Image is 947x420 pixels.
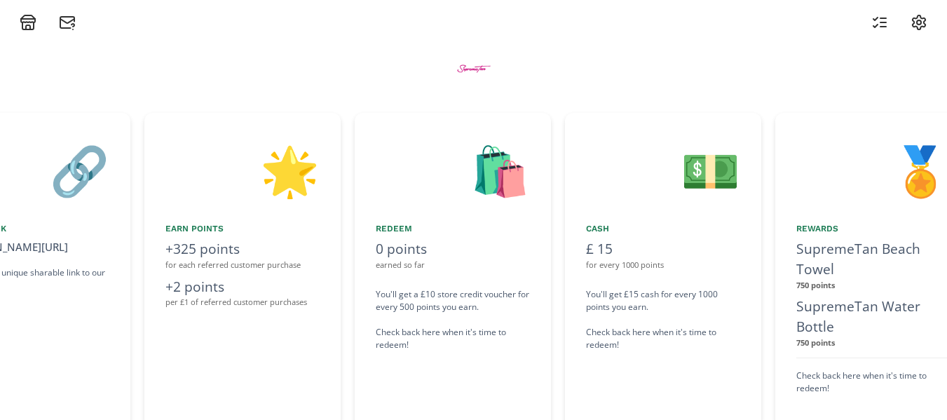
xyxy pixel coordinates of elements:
[586,288,740,351] div: You'll get £15 cash for every 1000 points you earn. Check back here when it's time to redeem!
[165,277,320,297] div: +2 points
[165,134,320,205] div: 🌟
[165,259,320,271] div: for each referred customer purchase
[796,280,836,290] strong: 750 points
[376,288,530,351] div: You'll get a £10 store credit voucher for every 500 points you earn. Check back here when it's ti...
[586,239,740,259] div: £ 15
[165,239,320,259] div: +325 points
[586,134,740,205] div: 💵
[447,42,500,95] img: BtZWWMaMEGZe
[165,222,320,235] div: Earn points
[376,222,530,235] div: Redeem
[586,259,740,271] div: for every 1000 points
[165,297,320,309] div: per £1 of referred customer purchases
[376,259,530,271] div: earned so far
[796,337,836,348] strong: 750 points
[376,239,530,259] div: 0 points
[586,222,740,235] div: Cash
[376,134,530,205] div: 🛍️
